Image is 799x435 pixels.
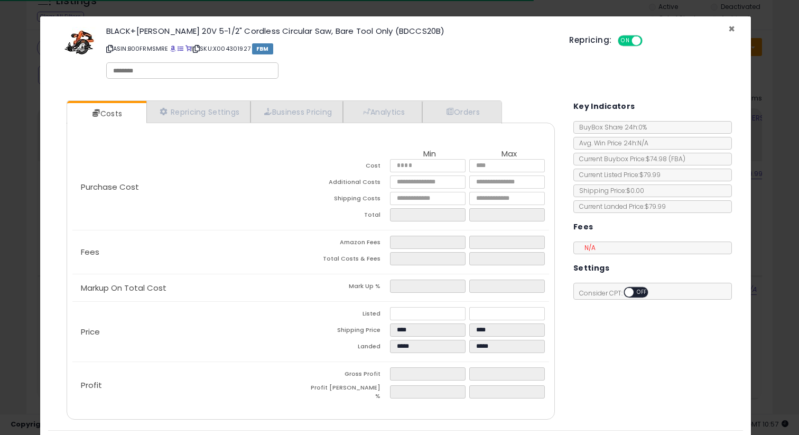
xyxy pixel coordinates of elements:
p: Profit [72,381,311,390]
span: Shipping Price: $0.00 [574,186,644,195]
a: All offer listings [178,44,183,53]
span: FBM [252,43,273,54]
p: Markup On Total Cost [72,284,311,292]
h5: Settings [573,262,609,275]
th: Max [469,150,549,159]
p: Purchase Cost [72,183,311,191]
a: BuyBox page [170,44,176,53]
a: Repricing Settings [146,101,251,123]
span: Consider CPT: [574,289,662,298]
span: Current Landed Price: $79.99 [574,202,666,211]
h5: Repricing: [569,36,611,44]
td: Amazon Fees [311,236,390,252]
span: OFF [634,288,651,297]
span: × [728,21,735,36]
p: ASIN: B00FRMSMRE | SKU: X004301927 [106,40,554,57]
h5: Key Indicators [573,100,635,113]
a: Your listing only [185,44,191,53]
td: Cost [311,159,390,175]
td: Additional Costs [311,175,390,192]
img: 4134rVKOQyL._SL60_.jpg [64,27,96,59]
td: Shipping Costs [311,192,390,208]
h5: Fees [573,220,593,234]
span: Current Buybox Price: [574,154,685,163]
td: Shipping Price [311,323,390,340]
td: Landed [311,340,390,356]
span: OFF [641,36,658,45]
span: N/A [579,243,596,252]
span: Avg. Win Price 24h: N/A [574,138,648,147]
p: Price [72,328,311,336]
a: Costs [67,103,145,124]
td: Total [311,208,390,225]
span: Current Listed Price: $79.99 [574,170,661,179]
td: Gross Profit [311,367,390,384]
a: Orders [422,101,500,123]
a: Business Pricing [250,101,343,123]
span: ( FBA ) [668,154,685,163]
p: Fees [72,248,311,256]
th: Min [390,150,469,159]
span: ON [619,36,633,45]
span: BuyBox Share 24h: 0% [574,123,647,132]
td: Listed [311,307,390,323]
td: Mark Up % [311,280,390,296]
a: Analytics [343,101,422,123]
td: Profit [PERSON_NAME] % [311,384,390,403]
td: Total Costs & Fees [311,252,390,269]
span: $74.98 [646,154,685,163]
h3: BLACK+[PERSON_NAME] 20V 5-1/2" Cordless Circular Saw, Bare Tool Only (BDCCS20B) [106,27,554,35]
